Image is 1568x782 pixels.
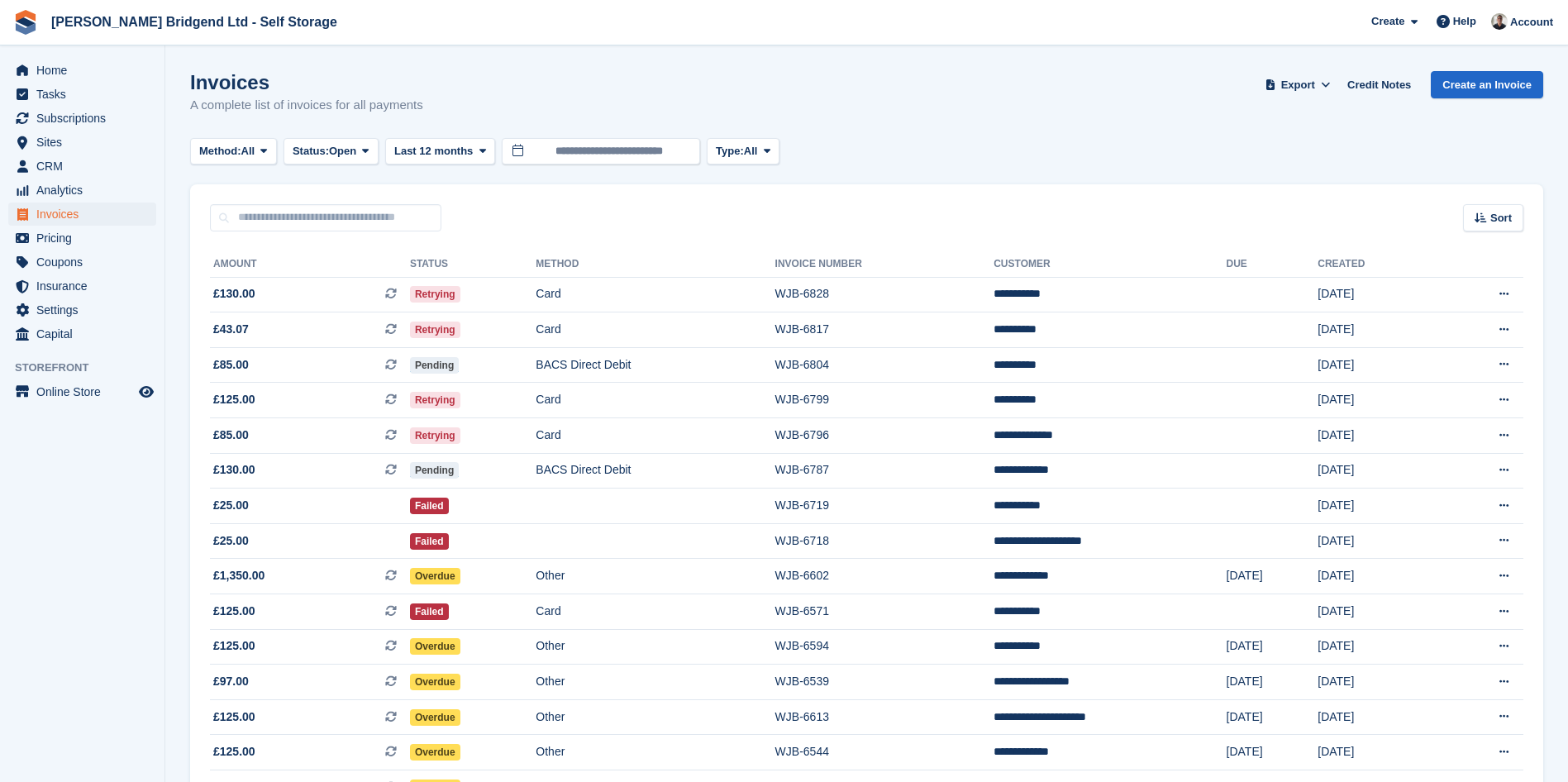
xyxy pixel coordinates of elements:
[1261,71,1334,98] button: Export
[190,96,423,115] p: A complete list of invoices for all payments
[410,251,536,278] th: Status
[213,356,249,374] span: £85.00
[775,489,994,524] td: WJB-6719
[410,533,449,550] span: Failed
[1318,383,1436,418] td: [DATE]
[1318,594,1436,630] td: [DATE]
[410,674,460,690] span: Overdue
[8,155,156,178] a: menu
[410,322,460,338] span: Retrying
[213,497,249,514] span: £25.00
[775,251,994,278] th: Invoice Number
[1227,699,1318,735] td: [DATE]
[213,567,265,584] span: £1,350.00
[36,83,136,106] span: Tasks
[1227,629,1318,665] td: [DATE]
[536,453,774,489] td: BACS Direct Debit
[410,744,460,761] span: Overdue
[36,274,136,298] span: Insurance
[241,143,255,160] span: All
[1318,418,1436,454] td: [DATE]
[45,8,344,36] a: [PERSON_NAME] Bridgend Ltd - Self Storage
[1318,453,1436,489] td: [DATE]
[536,735,774,770] td: Other
[1318,347,1436,383] td: [DATE]
[1431,71,1543,98] a: Create an Invoice
[775,699,994,735] td: WJB-6613
[8,226,156,250] a: menu
[707,138,779,165] button: Type: All
[15,360,164,376] span: Storefront
[1227,735,1318,770] td: [DATE]
[775,277,994,312] td: WJB-6828
[536,277,774,312] td: Card
[36,131,136,154] span: Sites
[36,322,136,346] span: Capital
[1318,523,1436,559] td: [DATE]
[536,559,774,594] td: Other
[213,673,249,690] span: £97.00
[1318,251,1436,278] th: Created
[394,143,473,160] span: Last 12 months
[213,427,249,444] span: £85.00
[410,709,460,726] span: Overdue
[213,603,255,620] span: £125.00
[775,735,994,770] td: WJB-6544
[1491,13,1508,30] img: Rhys Jones
[213,321,249,338] span: £43.07
[8,250,156,274] a: menu
[775,523,994,559] td: WJB-6718
[213,461,255,479] span: £130.00
[36,298,136,322] span: Settings
[775,594,994,630] td: WJB-6571
[190,138,277,165] button: Method: All
[136,382,156,402] a: Preview store
[8,179,156,202] a: menu
[1318,559,1436,594] td: [DATE]
[8,131,156,154] a: menu
[410,462,459,479] span: Pending
[536,699,774,735] td: Other
[213,743,255,761] span: £125.00
[8,322,156,346] a: menu
[36,179,136,202] span: Analytics
[36,59,136,82] span: Home
[775,629,994,665] td: WJB-6594
[410,638,460,655] span: Overdue
[410,357,459,374] span: Pending
[410,568,460,584] span: Overdue
[536,251,774,278] th: Method
[8,274,156,298] a: menu
[1227,251,1318,278] th: Due
[716,143,744,160] span: Type:
[36,226,136,250] span: Pricing
[1281,77,1315,93] span: Export
[8,380,156,403] a: menu
[1453,13,1476,30] span: Help
[775,453,994,489] td: WJB-6787
[8,83,156,106] a: menu
[410,427,460,444] span: Retrying
[1371,13,1404,30] span: Create
[8,203,156,226] a: menu
[1490,210,1512,226] span: Sort
[536,629,774,665] td: Other
[410,286,460,303] span: Retrying
[284,138,379,165] button: Status: Open
[536,665,774,700] td: Other
[210,251,410,278] th: Amount
[775,312,994,348] td: WJB-6817
[1510,14,1553,31] span: Account
[213,391,255,408] span: £125.00
[385,138,495,165] button: Last 12 months
[536,347,774,383] td: BACS Direct Debit
[775,665,994,700] td: WJB-6539
[1227,559,1318,594] td: [DATE]
[36,203,136,226] span: Invoices
[536,383,774,418] td: Card
[213,532,249,550] span: £25.00
[775,383,994,418] td: WJB-6799
[1318,629,1436,665] td: [DATE]
[536,418,774,454] td: Card
[8,59,156,82] a: menu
